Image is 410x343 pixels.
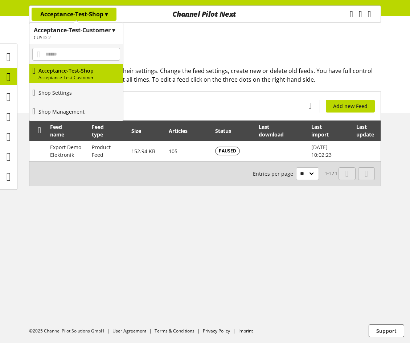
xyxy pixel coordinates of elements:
p: Acceptance-Test-Customer [38,74,120,81]
span: - [356,148,358,155]
p: Acceptance-Test-Shop [40,10,108,19]
span: - [259,148,261,155]
a: Shop Settings [29,83,123,102]
div: Articles [169,127,195,135]
span: Support [376,327,397,335]
h2: View and edit your feeds and their settings. Change the feed settings, create new or delete old f... [40,66,381,84]
span: 152.94 KB [131,148,155,155]
div: Last download [259,123,294,138]
small: 1-1 / 1 [253,167,337,180]
a: User Agreement [112,328,146,334]
div: Feed type [92,123,115,138]
span: Entries per page [253,170,296,177]
div: Size [131,127,148,135]
span: Product-Feed [92,144,112,158]
div: Feed name [50,123,75,138]
span: ▾ [105,10,108,18]
span: Add new Feed [333,102,368,110]
span: [DATE] 10:02:23 [311,144,332,158]
a: Add new Feed [326,100,375,113]
li: ©2025 Channel Pilot Solutions GmbH [29,328,112,334]
nav: main navigation [29,5,381,23]
a: Imprint [238,328,253,334]
span: 105 [169,148,177,155]
div: Unlock to reorder rows [33,126,44,135]
p: Shop Settings [38,89,72,97]
a: Shop Management [29,102,123,121]
div: Last import [311,123,339,138]
div: Last update [356,123,384,138]
a: Privacy Policy [203,328,230,334]
p: Acceptance-Test-Shop [38,67,120,74]
button: Support [369,324,404,337]
div: Status [215,127,238,135]
a: Terms & Conditions [155,328,194,334]
h1: Acceptance-Test-Customer ▾ [34,26,119,34]
span: Export Demo Elektronik [50,144,81,158]
h2: CUSID-2 [34,34,119,41]
span: Unlock to reorder rows [36,126,44,134]
p: Shop Management [38,108,85,115]
span: PAUSED [219,148,236,154]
